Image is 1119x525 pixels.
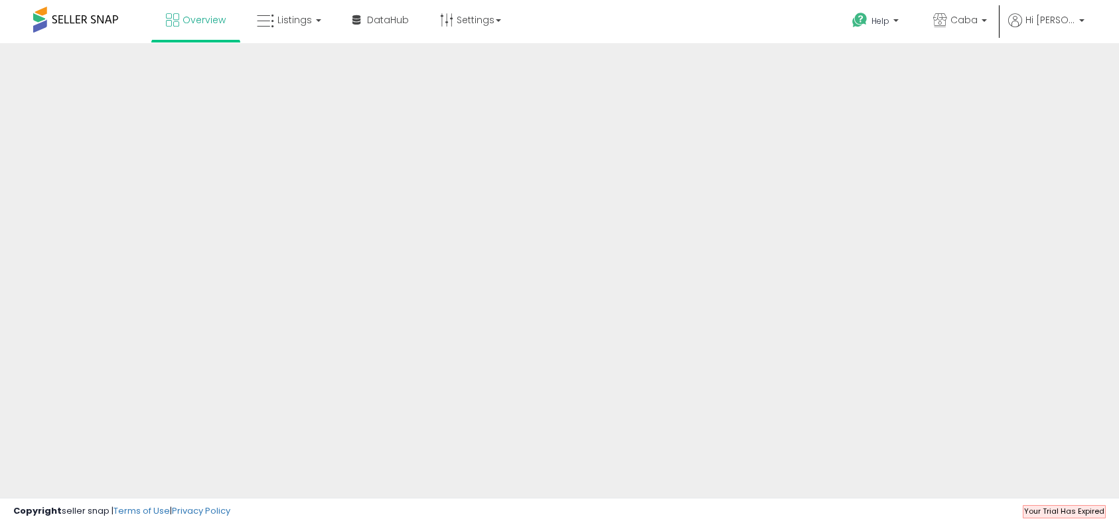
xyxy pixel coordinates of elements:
[950,13,978,27] span: Caba
[842,2,912,43] a: Help
[871,15,889,27] span: Help
[183,13,226,27] span: Overview
[13,504,62,517] strong: Copyright
[1008,13,1084,43] a: Hi [PERSON_NAME]
[367,13,409,27] span: DataHub
[1024,506,1104,516] span: Your Trial Has Expired
[13,505,230,518] div: seller snap | |
[852,12,868,29] i: Get Help
[277,13,312,27] span: Listings
[113,504,170,517] a: Terms of Use
[1025,13,1075,27] span: Hi [PERSON_NAME]
[172,504,230,517] a: Privacy Policy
